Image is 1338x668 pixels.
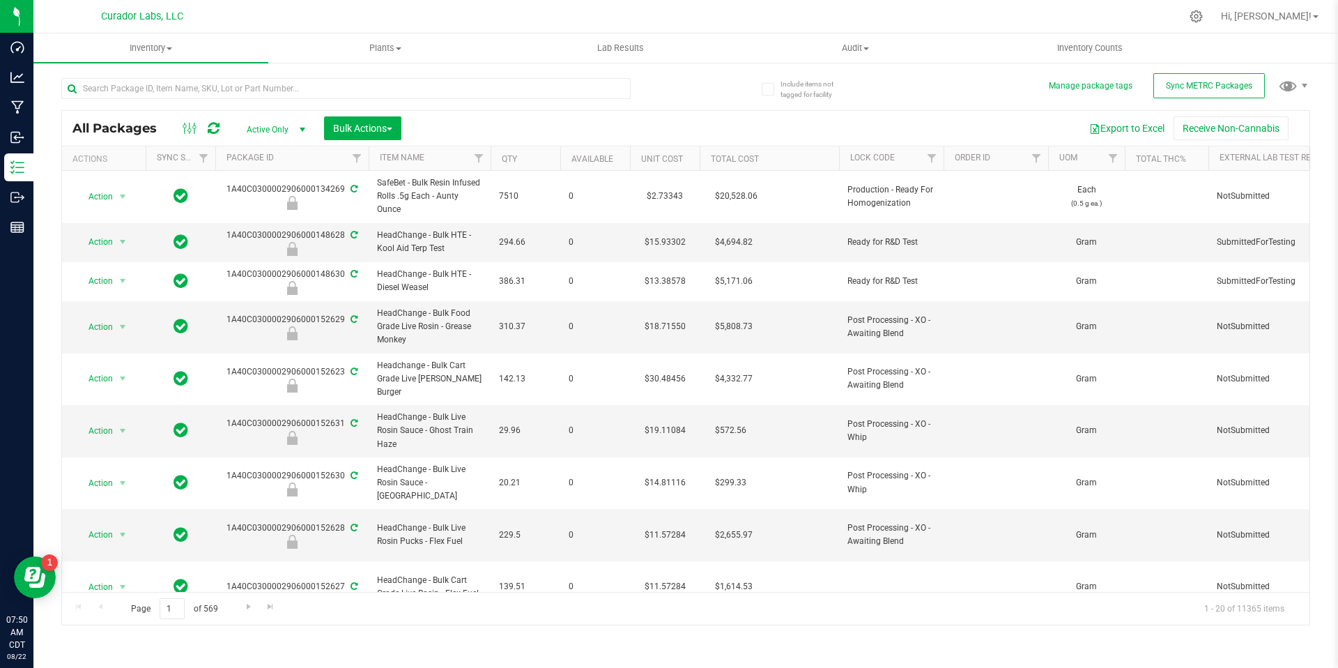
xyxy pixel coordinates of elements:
span: Gram [1056,236,1116,249]
span: Sync from Compliance System [348,582,357,591]
td: $19.11084 [630,405,700,457]
span: select [114,369,132,388]
span: Audit [739,42,972,54]
span: Sync from Compliance System [348,230,357,240]
a: External Lab Test Result [1220,153,1329,162]
td: $30.48456 [630,354,700,406]
span: 7510 [499,190,552,203]
span: HeadChange - Bulk Live Rosin Sauce - [GEOGRAPHIC_DATA] [377,463,482,503]
span: select [114,271,132,291]
button: Bulk Actions [324,116,401,140]
p: 07:50 AM CDT [6,614,27,651]
span: select [114,187,132,206]
span: Plants [269,42,502,54]
td: $14.81116 [630,457,700,510]
span: HeadChange - Bulk Live Rosin Pucks - Flex Fuel [377,522,482,548]
div: Post Processing - XO - Awaiting Blend [213,326,371,340]
a: Item Name [380,153,424,162]
input: 1 [160,598,185,620]
span: 0 [569,424,622,437]
span: Gram [1056,580,1116,593]
span: Sync from Compliance System [348,367,357,377]
span: Action [76,187,114,206]
a: Filter [192,146,215,170]
a: Qty [502,154,517,164]
span: Action [76,421,114,441]
span: Sync from Compliance System [348,523,357,533]
span: 0 [569,275,622,288]
span: $572.56 [708,420,753,441]
div: 1A40C0300002906000148628 [213,229,371,256]
a: Total THC% [1136,154,1186,164]
iframe: Resource center [14,556,56,598]
span: Post Processing - XO - Awaiting Blend [847,365,935,392]
span: Headchange - Bulk Cart Grade Live [PERSON_NAME] Burger [377,359,482,400]
a: Available [571,154,613,164]
button: Sync METRC Packages [1153,73,1265,98]
div: Post Processing - XO - Awaiting Blend [213,379,371,393]
span: Gram [1056,529,1116,542]
span: Sync from Compliance System [348,269,357,279]
span: $299.33 [708,473,753,493]
span: Post Processing - XO - Whip [847,418,935,444]
a: Unit Cost [641,154,683,164]
span: Action [76,271,114,291]
span: Inventory [33,42,268,54]
span: 294.66 [499,236,552,249]
span: $1,614.53 [708,577,760,597]
span: Ready for R&D Test [847,236,935,249]
p: 08/22 [6,651,27,662]
span: Production - Ready For Homogenization [847,183,935,210]
inline-svg: Inbound [10,130,24,144]
span: In Sync [174,186,188,206]
span: $2,655.97 [708,525,760,545]
span: 139.51 [499,580,552,593]
span: Post Processing - XO - Awaiting Blend [847,314,935,340]
div: 1A40C0300002906000152630 [213,469,371,496]
a: UOM [1059,153,1077,162]
inline-svg: Outbound [10,190,24,204]
inline-svg: Manufacturing [10,100,24,114]
span: SafeBet - Bulk Resin Infused Rolls .5g Each - Aunty Ounce [377,176,482,217]
a: Sync Status [157,153,210,162]
span: 386.31 [499,275,552,288]
inline-svg: Analytics [10,70,24,84]
span: In Sync [174,525,188,545]
a: Filter [1025,146,1048,170]
span: select [114,317,132,337]
div: Post Processing - XO - Whip [213,431,371,445]
span: Gram [1056,320,1116,333]
div: Manage settings [1187,10,1205,23]
span: 1 - 20 of 11365 items [1193,598,1295,619]
span: $5,171.06 [708,271,760,291]
span: In Sync [174,369,188,388]
inline-svg: Inventory [10,160,24,174]
span: Curador Labs, LLC [101,10,183,22]
span: 0 [569,320,622,333]
span: Ready for R&D Test [847,275,935,288]
a: Filter [346,146,369,170]
td: $11.57284 [630,509,700,561]
span: Sync from Compliance System [348,184,357,194]
span: Post Processing - XO - Whip [847,469,935,496]
td: $18.71550 [630,301,700,354]
span: 0 [569,190,622,203]
div: Ready for R&D Test [213,281,371,295]
span: 142.13 [499,372,552,386]
span: In Sync [174,232,188,252]
span: HeadChange - Bulk HTE - Diesel Weasel [377,268,482,294]
span: Action [76,525,114,545]
iframe: Resource center unread badge [41,554,58,571]
span: In Sync [174,577,188,596]
inline-svg: Reports [10,220,24,234]
span: In Sync [174,271,188,291]
a: Order Id [955,153,990,162]
span: 229.5 [499,529,552,542]
div: 1A40C0300002906000152628 [213,522,371,549]
button: Manage package tags [1049,80,1132,92]
span: Sync from Compliance System [348,471,357,480]
span: Hi, [PERSON_NAME]! [1221,10,1312,22]
span: $4,694.82 [708,232,760,252]
span: 310.37 [499,320,552,333]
